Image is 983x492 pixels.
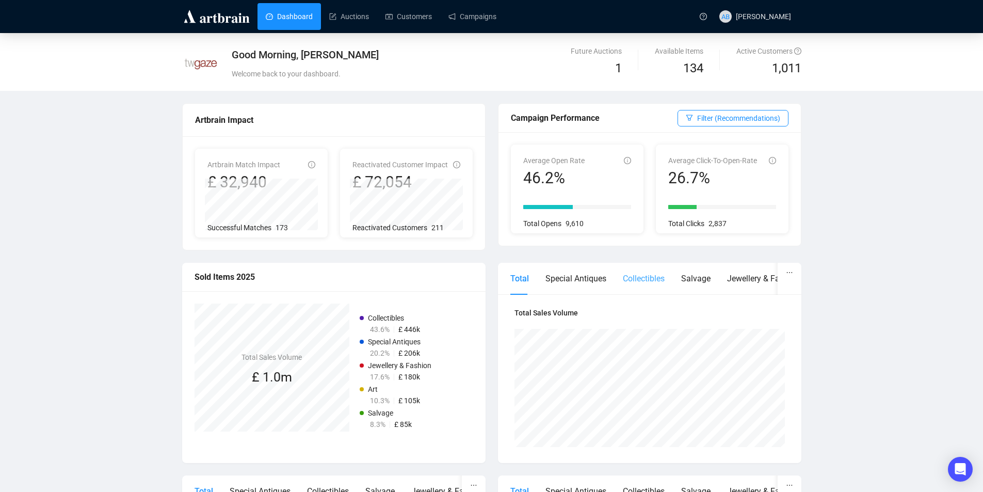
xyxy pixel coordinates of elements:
[398,349,420,357] span: £ 206k
[394,420,412,428] span: £ 85k
[510,272,529,285] div: Total
[448,3,496,30] a: Campaigns
[207,224,271,232] span: Successful Matches
[266,3,313,30] a: Dashboard
[368,409,393,417] span: Salvage
[370,373,390,381] span: 17.6%
[794,47,801,55] span: question-circle
[772,59,801,78] span: 1,011
[686,114,693,121] span: filter
[370,420,385,428] span: 8.3%
[708,219,727,228] span: 2,837
[370,325,390,334] span: 43.6%
[276,224,288,232] span: 173
[700,13,707,20] span: question-circle
[183,46,219,82] img: 63d903dc997d6c0035ae72f7.jpg
[786,482,793,489] span: ellipsis
[207,161,280,169] span: Artbrain Match Impact
[241,352,302,363] h4: Total Sales Volume
[615,61,622,75] span: 1
[352,161,448,169] span: Reactivated Customer Impact
[368,361,431,370] span: Jewellery & Fashion
[207,172,280,192] div: £ 32,940
[511,112,678,124] div: Campaign Performance
[514,307,785,319] h4: Total Sales Volume
[786,269,793,276] span: ellipsis
[736,12,791,21] span: [PERSON_NAME]
[182,8,251,25] img: logo
[769,157,776,164] span: info-circle
[655,45,703,57] div: Available Items
[727,272,800,285] div: Jewellery & Fashion
[948,457,973,482] div: Open Intercom Messenger
[681,272,711,285] div: Salvage
[385,3,432,30] a: Customers
[721,11,730,22] span: AB
[368,338,421,346] span: Special Antiques
[683,61,703,75] span: 134
[523,156,585,165] span: Average Open Rate
[566,219,584,228] span: 9,610
[308,161,315,168] span: info-circle
[545,272,606,285] div: Special Antiques
[232,68,592,80] div: Welcome back to your dashboard.
[329,3,369,30] a: Auctions
[352,172,448,192] div: £ 72,054
[232,47,592,62] div: Good Morning, [PERSON_NAME]
[624,157,631,164] span: info-circle
[697,113,780,124] span: Filter (Recommendations)
[470,482,477,489] span: ellipsis
[398,373,420,381] span: £ 180k
[370,349,390,357] span: 20.2%
[352,224,427,232] span: Reactivated Customers
[370,396,390,405] span: 10.3%
[453,161,460,168] span: info-circle
[668,156,757,165] span: Average Click-To-Open-Rate
[523,168,585,188] div: 46.2%
[368,385,378,393] span: Art
[623,272,665,285] div: Collectibles
[523,219,561,228] span: Total Opens
[668,219,704,228] span: Total Clicks
[431,224,444,232] span: 211
[195,271,473,283] div: Sold Items 2025
[571,45,622,57] div: Future Auctions
[398,325,420,334] span: £ 446k
[252,370,292,385] span: £ 1.0m
[736,47,801,55] span: Active Customers
[195,114,473,126] div: Artbrain Impact
[368,314,404,322] span: Collectibles
[778,263,801,282] button: ellipsis
[678,110,788,126] button: Filter (Recommendations)
[668,168,757,188] div: 26.7%
[398,396,420,405] span: £ 105k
